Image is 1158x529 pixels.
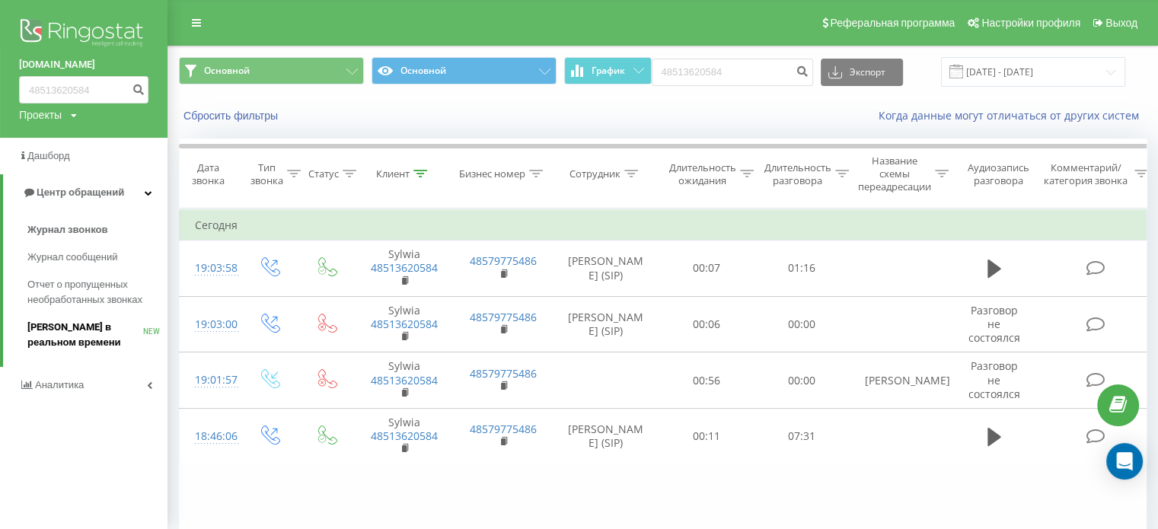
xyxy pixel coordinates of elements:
span: График [592,65,625,76]
div: Аудиозапись разговора [962,161,1035,187]
td: Sylwia [355,408,454,464]
div: Статус [308,167,339,180]
div: Бизнес номер [459,167,525,180]
div: Сотрудник [569,167,620,180]
input: Поиск по номеру [19,76,148,104]
div: Длительность разговора [764,161,831,187]
a: 48579775486 [470,253,537,268]
td: Sylwia [355,241,454,297]
div: 19:03:58 [195,253,225,283]
a: 48579775486 [470,310,537,324]
span: Реферальная программа [830,17,955,29]
td: 07:31 [754,408,850,464]
div: Проекты [19,107,62,123]
div: Клиент [376,167,410,180]
div: Название схемы переадресации [858,155,931,193]
td: 01:16 [754,241,850,297]
a: 48579775486 [470,422,537,436]
input: Поиск по номеру [652,59,813,86]
a: Отчет о пропущенных необработанных звонках [27,271,167,314]
td: [PERSON_NAME] (SIP) [553,241,659,297]
button: Основной [372,57,557,84]
img: Ringostat logo [19,15,148,53]
span: Выход [1105,17,1137,29]
a: [PERSON_NAME] в реальном времениNEW [27,314,167,356]
a: 48513620584 [371,260,438,275]
div: 19:03:00 [195,310,225,339]
td: [PERSON_NAME] (SIP) [553,296,659,352]
div: 19:01:57 [195,365,225,395]
span: Основной [204,65,250,77]
span: Журнал звонков [27,222,107,237]
a: Журнал звонков [27,216,167,244]
button: График [564,57,652,84]
div: Open Intercom Messenger [1106,443,1143,480]
td: 00:56 [659,352,754,409]
a: Журнал сообщений [27,244,167,271]
td: 00:11 [659,408,754,464]
td: 00:06 [659,296,754,352]
td: 00:00 [754,296,850,352]
td: [PERSON_NAME] [850,352,949,409]
div: Длительность ожидания [669,161,736,187]
span: Разговор не состоялся [968,359,1020,400]
div: Комментарий/категория звонка [1042,161,1131,187]
span: Дашборд [27,150,70,161]
span: [PERSON_NAME] в реальном времени [27,320,143,350]
span: Разговор не состоялся [968,303,1020,345]
td: 00:00 [754,352,850,409]
span: Аналитика [35,379,84,390]
a: 48579775486 [470,366,537,381]
td: 00:07 [659,241,754,297]
button: Основной [179,57,364,84]
a: 48513620584 [371,317,438,331]
a: Когда данные могут отличаться от других систем [879,108,1147,123]
span: Отчет о пропущенных необработанных звонках [27,277,160,308]
td: Сегодня [180,210,1154,241]
span: Настройки профиля [981,17,1080,29]
button: Сбросить фильтры [179,109,286,123]
div: Дата звонка [180,161,236,187]
div: Тип звонка [250,161,283,187]
a: Центр обращений [3,174,167,211]
span: Журнал сообщений [27,250,117,265]
a: [DOMAIN_NAME] [19,57,148,72]
button: Экспорт [821,59,903,86]
a: 48513620584 [371,429,438,443]
div: 18:46:06 [195,422,225,451]
td: Sylwia [355,296,454,352]
td: [PERSON_NAME] (SIP) [553,408,659,464]
a: 48513620584 [371,373,438,387]
td: Sylwia [355,352,454,409]
span: Центр обращений [37,186,124,198]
